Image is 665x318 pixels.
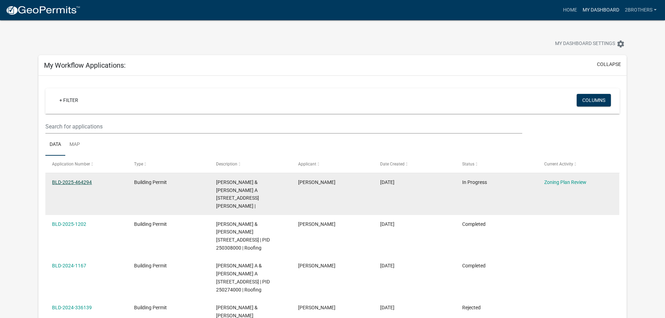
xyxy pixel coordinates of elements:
span: 11/15/2024 [380,305,394,310]
span: Description [216,162,237,167]
span: BRAUN,ELTON A & SHARON A 526 MAIN ST, Houston County | PID 250274000 | Roofing [216,263,270,292]
span: Status [462,162,474,167]
span: Connor [298,263,335,268]
i: settings [616,40,625,48]
datatable-header-cell: Application Number [45,156,127,172]
a: + Filter [54,94,84,106]
a: My Dashboard [580,3,622,17]
span: THESING, STEVEN & LAURA 521 MAIN ST, Houston County | PID 250308000 | Roofing [216,221,270,251]
datatable-header-cell: Description [209,156,291,172]
a: BLD-2025-464294 [52,179,92,185]
button: collapse [597,61,621,68]
datatable-header-cell: Current Activity [537,156,619,172]
span: Applicant [298,162,316,167]
span: 11/26/2024 [380,263,394,268]
span: Connor [298,179,335,185]
datatable-header-cell: Type [127,156,209,172]
span: Connor [298,221,335,227]
span: My Dashboard Settings [555,40,615,48]
a: 2brothers [622,3,659,17]
span: 08/15/2025 [380,179,394,185]
span: Type [134,162,143,167]
a: Data [45,134,65,156]
a: BLD-2024-1167 [52,263,86,268]
span: Completed [462,221,486,227]
h5: My Workflow Applications: [44,61,126,69]
a: Zoning Plan Review [544,179,586,185]
span: In Progress [462,179,487,185]
datatable-header-cell: Date Created [374,156,456,172]
datatable-header-cell: Status [455,156,537,172]
span: Building Permit [134,179,167,185]
button: Columns [577,94,611,106]
span: Building Permit [134,263,167,268]
span: Rejected [462,305,481,310]
a: BLD-2024-336139 [52,305,92,310]
span: Connor [298,305,335,310]
datatable-header-cell: Applicant [291,156,374,172]
span: Building Permit [134,305,167,310]
span: Date Created [380,162,405,167]
span: ZIMMERMAN,DAVID W & CAROL A 1434 CLAUDIA AVE, Houston County | PID 251756000 | [216,179,259,209]
span: Completed [462,263,486,268]
span: Building Permit [134,221,167,227]
button: My Dashboard Settingssettings [549,37,630,51]
a: BLD-2025-1202 [52,221,86,227]
input: Search for applications [45,119,522,134]
a: Home [560,3,580,17]
span: 03/16/2025 [380,221,394,227]
a: Map [65,134,84,156]
span: Application Number [52,162,90,167]
span: Current Activity [544,162,573,167]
